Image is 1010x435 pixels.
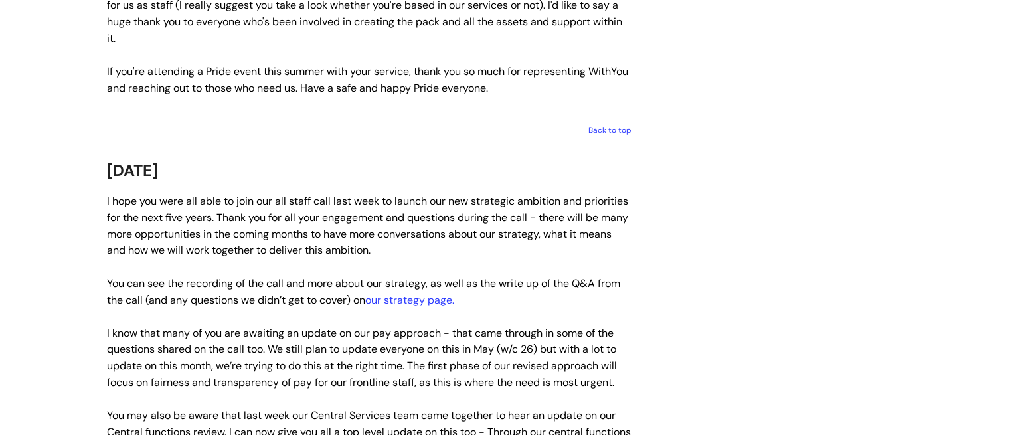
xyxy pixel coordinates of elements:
span: I know that many of you are awaiting an update on our pay approach - that came through in some of... [107,326,617,389]
span: I hope you were all able to join our all staff call last week to launch our new strategic ambitio... [107,194,628,257]
span: [DATE] [107,160,158,181]
span: If you're attending a Pride event this summer with your service, thank you so much for representi... [107,64,628,95]
span: You can see the recording of the call and more about our strategy, as well as the write up of the... [107,276,620,307]
a: our strategy page. [365,293,454,307]
a: Back to top [588,125,631,135]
